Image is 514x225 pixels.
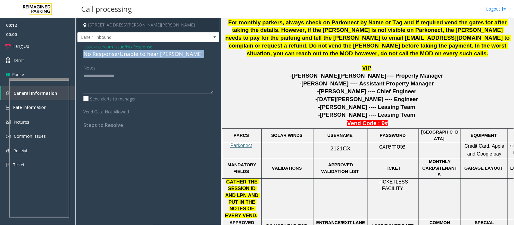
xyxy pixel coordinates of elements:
[330,145,350,152] span: 2121CX
[486,6,506,12] a: Logout
[83,96,136,102] label: Send alerts to manager
[77,18,219,32] h4: [STREET_ADDRESS][PERSON_NAME][PERSON_NAME]
[14,57,24,63] span: Dtmf
[228,162,257,174] span: MANDATORY FIELDS
[83,50,213,58] div: No Response/Unable to hear [PERSON_NAME]
[465,143,506,156] span: Credit Card, Apple and Google pay
[380,133,406,138] span: PASSWORD
[83,63,96,71] label: Notes:
[339,72,387,79] span: [PERSON_NAME]
[318,104,415,110] span: -[PERSON_NAME] ---- Leasing Team
[12,71,24,78] span: Pause
[347,120,388,126] b: Vend Code : 9#
[471,133,497,138] span: EQUIPMENT
[6,120,11,124] img: 'icon'
[6,134,11,139] img: 'icon'
[78,2,135,16] h3: Call processing
[422,159,457,177] span: MONTHLY CARDS/TENANTS
[385,166,401,171] span: TICKET
[290,72,339,79] span: -[PERSON_NAME]
[300,80,434,87] span: -[PERSON_NAME] ---- Assistant Property Manager
[6,105,10,110] img: 'icon'
[271,133,303,138] span: SOLAR WINDS
[386,72,443,79] span: ---- Property Manager
[83,44,94,50] span: Issue
[327,133,353,138] span: USERNAME
[464,166,503,171] span: GARAGE LAYOUT
[234,133,249,138] span: PARCS
[230,143,252,148] a: Parkonect
[6,162,10,168] img: 'icon'
[1,86,75,100] a: General Information
[6,149,10,153] img: 'icon'
[6,91,11,95] img: 'icon'
[362,65,371,71] span: VIP
[379,143,406,150] span: cxremote
[83,122,213,128] h4: Steps to Resolve
[321,162,359,174] span: APPROVED VALIDATION LIST
[318,112,415,118] span: -[PERSON_NAME] ---- Leasing Team
[94,44,152,50] span: -
[272,166,302,171] span: VALIDATIONS
[317,88,416,94] span: -[PERSON_NAME] ---- Chief Engineer
[226,19,511,57] span: For monthly parkers, always check on Parkonect by Name or Tag and if required vend the gates for ...
[12,43,29,49] span: Hang Up
[316,96,418,102] span: -[DATE][PERSON_NAME] ---- Engineer
[421,130,459,141] span: [GEOGRAPHIC_DATA]
[78,32,191,42] span: Lane 1 Inbound
[82,106,137,115] label: Vend Gate Not Allowed
[502,6,506,12] img: logout
[95,44,152,50] span: Intercom Issue/No Response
